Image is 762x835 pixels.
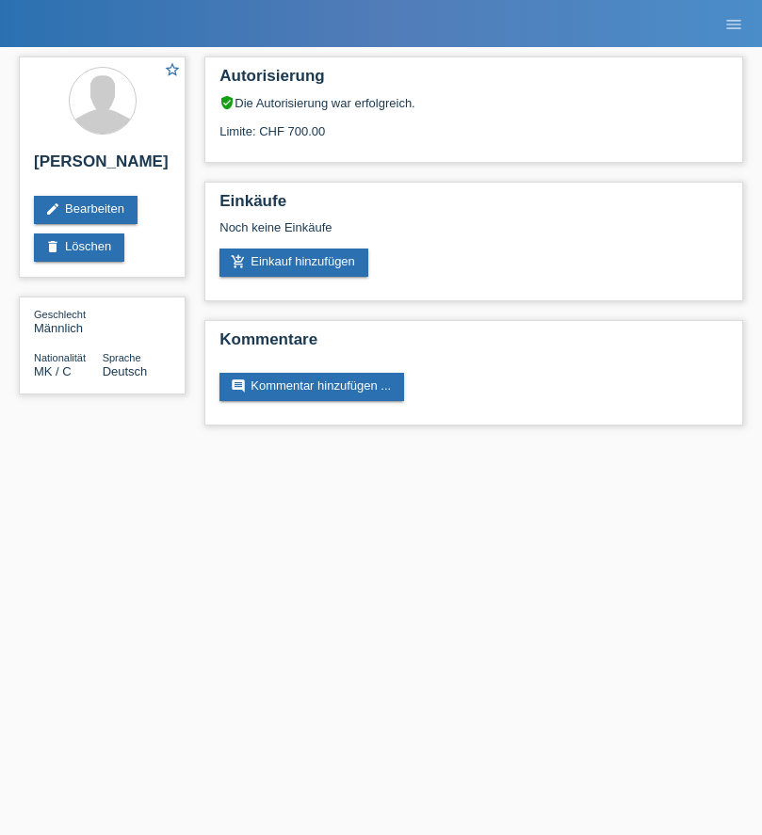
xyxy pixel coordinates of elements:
[34,196,138,224] a: editBearbeiten
[231,254,246,269] i: add_shopping_cart
[219,249,368,277] a: add_shopping_cartEinkauf hinzufügen
[219,220,728,249] div: Noch keine Einkäufe
[715,18,753,29] a: menu
[219,192,728,220] h2: Einkäufe
[34,153,170,181] h2: [PERSON_NAME]
[219,110,728,138] div: Limite: CHF 700.00
[219,95,728,110] div: Die Autorisierung war erfolgreich.
[34,309,86,320] span: Geschlecht
[231,378,246,393] i: comment
[103,364,148,378] span: Deutsch
[219,95,235,110] i: verified_user
[45,201,60,217] i: edit
[34,233,124,262] a: deleteLöschen
[164,61,181,78] i: star_border
[164,61,181,81] a: star_border
[219,373,404,401] a: commentKommentar hinzufügen ...
[103,352,141,363] span: Sprache
[45,239,60,254] i: delete
[34,364,72,378] span: Mazedonien / C / 01.12.1991
[724,15,743,34] i: menu
[34,352,86,363] span: Nationalität
[34,307,103,335] div: Männlich
[219,67,728,95] h2: Autorisierung
[219,330,728,359] h2: Kommentare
